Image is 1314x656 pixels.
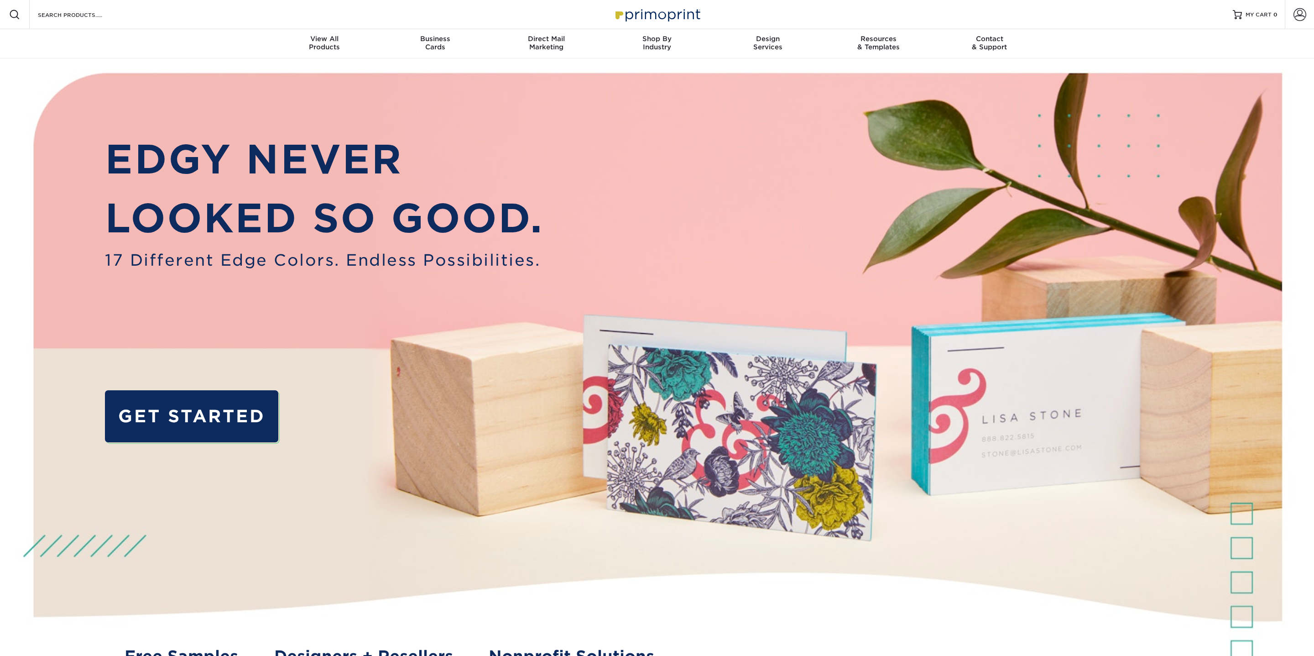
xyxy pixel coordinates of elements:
[823,29,934,58] a: Resources& Templates
[105,189,543,248] p: LOOKED SO GOOD.
[823,35,934,51] div: & Templates
[37,9,126,20] input: SEARCH PRODUCTS.....
[602,29,713,58] a: Shop ByIndustry
[611,5,703,24] img: Primoprint
[105,130,543,189] p: EDGY NEVER
[712,35,823,51] div: Services
[105,390,278,442] a: GET STARTED
[1246,11,1272,19] span: MY CART
[269,35,380,43] span: View All
[380,35,491,43] span: Business
[934,35,1045,51] div: & Support
[823,35,934,43] span: Resources
[380,35,491,51] div: Cards
[934,35,1045,43] span: Contact
[491,35,602,43] span: Direct Mail
[269,35,380,51] div: Products
[934,29,1045,58] a: Contact& Support
[380,29,491,58] a: BusinessCards
[602,35,713,51] div: Industry
[712,35,823,43] span: Design
[491,35,602,51] div: Marketing
[269,29,380,58] a: View AllProducts
[491,29,602,58] a: Direct MailMarketing
[712,29,823,58] a: DesignServices
[1273,11,1277,18] span: 0
[105,248,543,272] span: 17 Different Edge Colors. Endless Possibilities.
[602,35,713,43] span: Shop By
